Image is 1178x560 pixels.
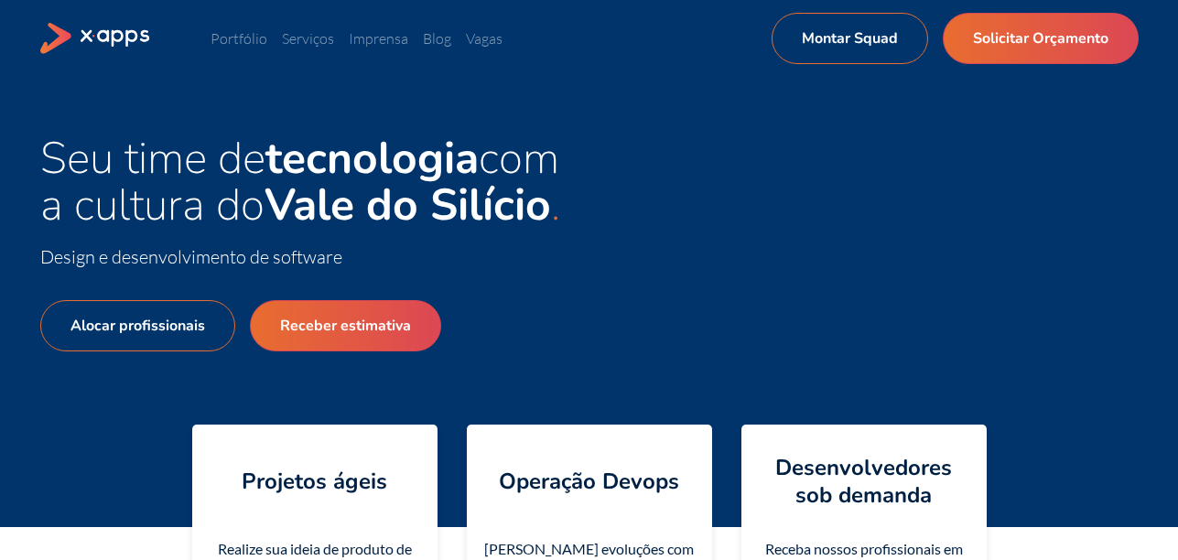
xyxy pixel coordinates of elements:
[40,128,559,235] span: Seu time de com a cultura do
[349,29,408,48] a: Imprensa
[265,128,479,188] strong: tecnologia
[40,300,235,351] a: Alocar profissionais
[265,175,551,235] strong: Vale do Silício
[250,300,441,351] a: Receber estimativa
[943,13,1139,64] a: Solicitar Orçamento
[242,468,387,495] h4: Projetos ágeis
[211,29,267,48] a: Portfólio
[282,29,334,48] a: Serviços
[40,245,342,268] span: Design e desenvolvimento de software
[499,468,679,495] h4: Operação Devops
[423,29,451,48] a: Blog
[756,454,972,509] h4: Desenvolvedores sob demanda
[466,29,503,48] a: Vagas
[772,13,928,64] a: Montar Squad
